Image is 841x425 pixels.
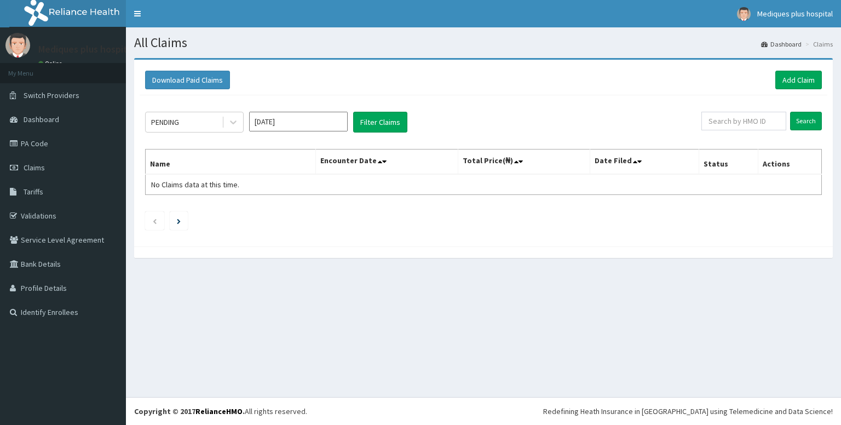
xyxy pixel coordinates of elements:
[195,406,243,416] a: RelianceHMO
[151,180,239,189] span: No Claims data at this time.
[249,112,348,131] input: Select Month and Year
[699,150,758,175] th: Status
[38,60,65,67] a: Online
[146,150,316,175] th: Name
[701,112,786,130] input: Search by HMO ID
[5,33,30,58] img: User Image
[152,216,157,226] a: Previous page
[151,117,179,128] div: PENDING
[134,36,833,50] h1: All Claims
[775,71,822,89] a: Add Claim
[543,406,833,417] div: Redefining Heath Insurance in [GEOGRAPHIC_DATA] using Telemedicine and Data Science!
[24,90,79,100] span: Switch Providers
[803,39,833,49] li: Claims
[316,150,458,175] th: Encounter Date
[758,150,821,175] th: Actions
[145,71,230,89] button: Download Paid Claims
[590,150,699,175] th: Date Filed
[24,163,45,173] span: Claims
[790,112,822,130] input: Search
[458,150,590,175] th: Total Price(₦)
[177,216,181,226] a: Next page
[757,9,833,19] span: Mediques plus hospital
[134,406,245,416] strong: Copyright © 2017 .
[24,187,43,197] span: Tariffs
[353,112,407,133] button: Filter Claims
[38,44,135,54] p: Mediques plus hospital
[761,39,802,49] a: Dashboard
[737,7,751,21] img: User Image
[24,114,59,124] span: Dashboard
[126,397,841,425] footer: All rights reserved.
